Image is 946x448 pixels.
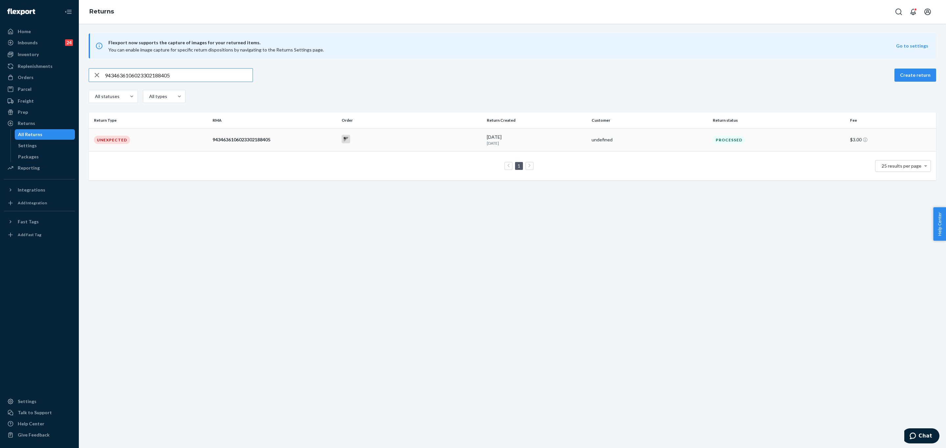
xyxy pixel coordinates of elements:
[18,142,37,149] div: Settings
[921,5,934,18] button: Open account menu
[18,74,34,81] div: Orders
[108,47,324,52] span: You can enable image capture for specific return dispositions by navigating to the Returns Settin...
[4,37,75,48] a: Inbounds24
[15,140,75,151] a: Settings
[4,407,75,418] button: Talk to Support
[484,112,589,128] th: Return Created
[487,134,586,146] div: [DATE]
[210,112,339,128] th: RMA
[904,428,939,445] iframe: Opens a widget where you can chat to one of our agents
[896,43,928,49] button: Go to settings
[18,120,35,127] div: Returns
[892,5,905,18] button: Open Search Box
[592,136,708,143] div: undefined
[213,136,336,143] div: 9434636106023302188405
[339,112,484,128] th: Order
[847,112,936,128] th: Fee
[18,420,44,427] div: Help Center
[18,232,41,237] div: Add Fast Tag
[4,185,75,195] button: Integrations
[95,93,119,100] div: All statuses
[18,28,31,35] div: Home
[4,26,75,37] a: Home
[7,9,35,15] img: Flexport logo
[713,136,745,144] div: Processed
[15,152,75,162] a: Packages
[18,109,28,115] div: Prep
[4,396,75,407] a: Settings
[89,112,210,128] th: Return Type
[710,112,847,128] th: Return status
[4,72,75,83] a: Orders
[94,136,130,144] div: Unexpected
[18,51,39,58] div: Inventory
[18,39,38,46] div: Inbounds
[65,39,73,46] div: 24
[18,218,39,225] div: Fast Tags
[18,63,53,70] div: Replenishments
[4,430,75,440] button: Give Feedback
[4,216,75,227] button: Fast Tags
[84,2,119,21] ol: breadcrumbs
[882,163,921,169] span: 25 results per page
[18,98,34,104] div: Freight
[18,86,32,92] div: Parcel
[4,198,75,208] a: Add Integration
[4,84,75,94] a: Parcel
[589,112,710,128] th: Customer
[4,107,75,117] a: Prep
[149,93,166,100] div: All types
[4,163,75,173] a: Reporting
[89,8,114,15] a: Returns
[4,118,75,129] a: Returns
[4,96,75,106] a: Freight
[62,5,75,18] button: Close Navigation
[933,207,946,241] button: Help Center
[516,163,522,169] a: Page 1 is your current page
[15,129,75,140] a: All Returns
[18,165,40,171] div: Reporting
[18,432,50,438] div: Give Feedback
[907,5,920,18] button: Open notifications
[18,409,52,416] div: Talk to Support
[18,153,39,160] div: Packages
[4,418,75,429] a: Help Center
[18,200,47,206] div: Add Integration
[487,140,586,146] p: [DATE]
[847,128,936,151] td: $3.00
[4,49,75,60] a: Inventory
[105,69,253,82] input: Search returns by rma, id, tracking number
[18,131,42,138] div: All Returns
[4,230,75,240] a: Add Fast Tag
[108,39,896,47] span: Flexport now supports the capture of images for your returned items.
[18,398,36,405] div: Settings
[18,187,45,193] div: Integrations
[894,69,936,82] button: Create return
[4,61,75,71] a: Replenishments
